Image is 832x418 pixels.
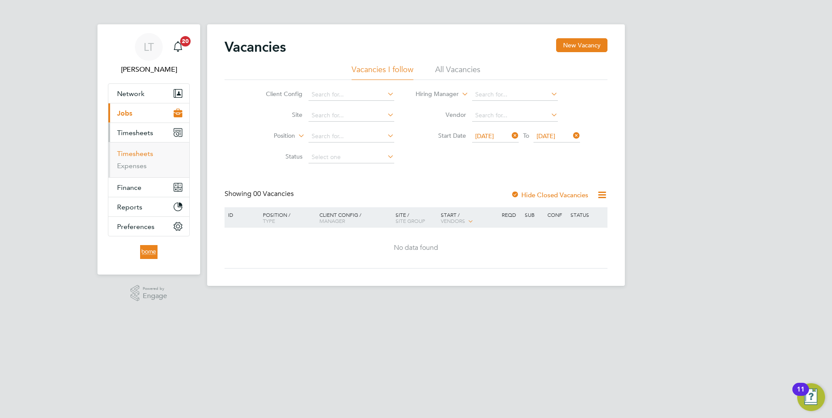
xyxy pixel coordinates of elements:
[511,191,588,199] label: Hide Closed Vacancies
[556,38,607,52] button: New Vacancy
[143,292,167,300] span: Engage
[117,129,153,137] span: Timesheets
[108,84,189,103] button: Network
[797,383,825,411] button: Open Resource Center, 11 new notifications
[108,142,189,177] div: Timesheets
[396,217,425,224] span: Site Group
[117,109,132,117] span: Jobs
[256,207,317,228] div: Position /
[500,207,522,222] div: Reqd
[108,178,189,197] button: Finance
[117,203,142,211] span: Reports
[108,123,189,142] button: Timesheets
[537,132,555,140] span: [DATE]
[797,389,805,401] div: 11
[117,222,154,231] span: Preferences
[309,109,394,122] input: Search for...
[225,189,295,199] div: Showing
[226,207,256,222] div: ID
[140,245,157,259] img: borneltd-logo-retina.png
[252,111,302,119] label: Site
[144,41,154,53] span: LT
[472,89,558,101] input: Search for...
[263,217,275,224] span: Type
[180,36,191,46] span: 20
[225,38,286,56] h2: Vacancies
[117,162,147,170] a: Expenses
[393,207,439,228] div: Site /
[108,64,190,75] span: Luana Tarniceru
[252,153,302,160] label: Status
[441,217,465,224] span: Vendors
[523,207,545,222] div: Sub
[253,189,294,198] span: 00 Vacancies
[545,207,568,222] div: Conf
[416,111,466,119] label: Vendor
[117,183,141,192] span: Finance
[143,285,167,292] span: Powered by
[108,103,189,123] button: Jobs
[439,207,500,229] div: Start /
[317,207,393,228] div: Client Config /
[169,33,187,61] a: 20
[108,197,189,216] button: Reports
[108,33,190,75] a: LT[PERSON_NAME]
[108,217,189,236] button: Preferences
[475,132,494,140] span: [DATE]
[117,90,144,98] span: Network
[131,285,168,302] a: Powered byEngage
[245,132,295,140] label: Position
[252,90,302,98] label: Client Config
[352,64,413,80] li: Vacancies I follow
[409,90,459,99] label: Hiring Manager
[319,217,345,224] span: Manager
[568,207,606,222] div: Status
[108,245,190,259] a: Go to home page
[416,132,466,139] label: Start Date
[520,130,532,141] span: To
[309,151,394,163] input: Select one
[472,109,558,122] input: Search for...
[226,243,606,252] div: No data found
[117,149,153,158] a: Timesheets
[309,130,394,143] input: Search for...
[435,64,480,80] li: All Vacancies
[97,24,200,275] nav: Main navigation
[309,89,394,101] input: Search for...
